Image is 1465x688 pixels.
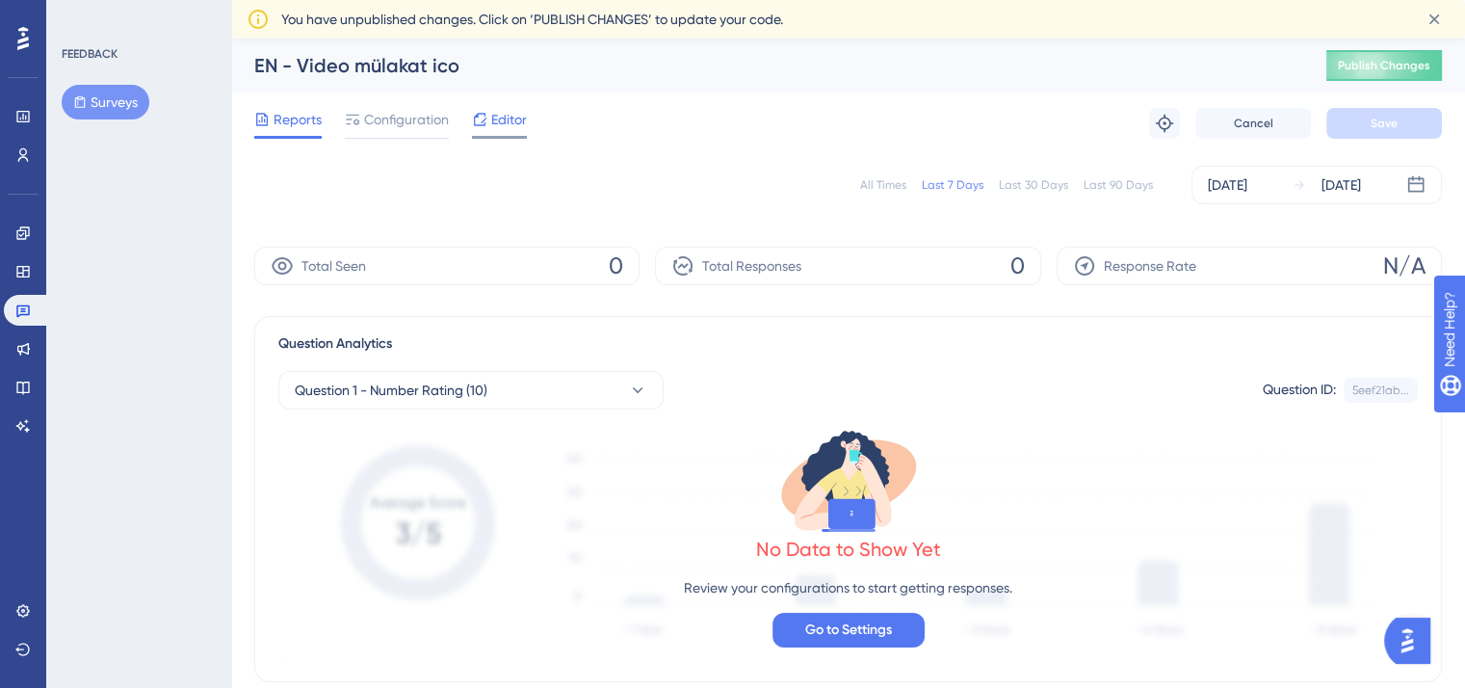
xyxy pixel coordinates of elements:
[684,576,1012,599] p: Review your configurations to start getting responses.
[1104,254,1196,278] span: Response Rate
[364,108,449,131] span: Configuration
[1195,108,1311,139] button: Cancel
[1263,378,1336,403] div: Question ID:
[1234,116,1273,131] span: Cancel
[278,332,392,356] span: Question Analytics
[702,254,801,278] span: Total Responses
[1326,108,1442,139] button: Save
[1208,173,1247,197] div: [DATE]
[609,251,623,281] span: 0
[999,177,1068,193] div: Last 30 Days
[922,177,983,193] div: Last 7 Days
[45,5,120,28] span: Need Help?
[1384,612,1442,670] iframe: UserGuiding AI Assistant Launcher
[62,46,118,62] div: FEEDBACK
[1084,177,1153,193] div: Last 90 Days
[295,379,487,402] span: Question 1 - Number Rating (10)
[62,85,149,119] button: Surveys
[281,8,783,31] span: You have unpublished changes. Click on ‘PUBLISH CHANGES’ to update your code.
[860,177,906,193] div: All Times
[274,108,322,131] span: Reports
[1371,116,1398,131] span: Save
[301,254,366,278] span: Total Seen
[772,613,925,648] button: Go to Settings
[1326,50,1442,81] button: Publish Changes
[805,619,892,642] span: Go to Settings
[254,52,1278,79] div: EN - Video mülakat ico
[1010,251,1025,281] span: 0
[278,371,664,410] button: Question 1 - Number Rating (10)
[1383,251,1426,281] span: N/A
[756,536,941,563] div: No Data to Show Yet
[1338,58,1430,73] span: Publish Changes
[1321,173,1361,197] div: [DATE]
[1352,383,1409,398] div: 5eef21ab...
[491,108,527,131] span: Editor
